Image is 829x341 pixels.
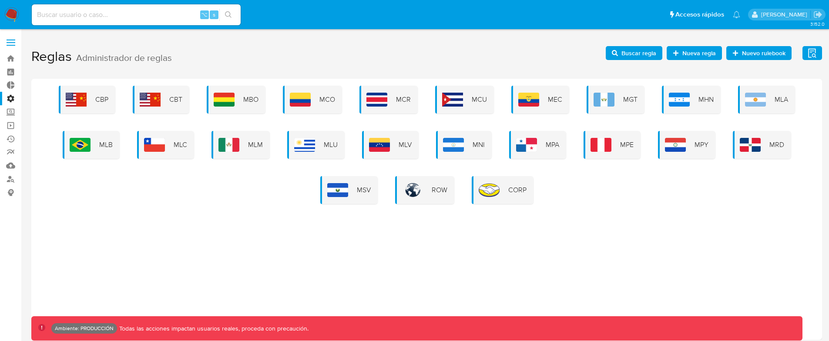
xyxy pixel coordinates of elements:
span: ⌥ [201,10,208,19]
p: Ambiente: PRODUCCIÓN [55,327,114,330]
a: Salir [813,10,822,19]
a: Notificaciones [733,11,740,18]
p: Todas las acciones impactan usuarios reales, proceda con precaución. [117,324,309,333]
input: Buscar usuario o caso... [32,9,241,20]
span: Accesos rápidos [675,10,724,19]
button: search-icon [219,9,237,21]
p: dizzi.tren@mercadolibre.com.co [761,10,810,19]
span: s [213,10,215,19]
